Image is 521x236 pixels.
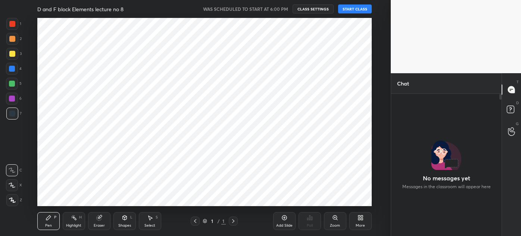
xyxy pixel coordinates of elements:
div: More [356,224,365,227]
div: 1 [221,218,226,224]
div: Eraser [94,224,105,227]
div: Shapes [118,224,131,227]
div: 5 [6,78,22,90]
div: Highlight [66,224,81,227]
p: D [516,100,519,106]
div: 7 [6,108,22,119]
div: Select [144,224,155,227]
h4: D and F block Elements lecture no 8 [37,6,124,13]
div: Add Slide [276,224,293,227]
div: 4 [6,63,22,75]
button: START CLASS [338,4,372,13]
div: S [156,215,158,219]
p: T [517,79,519,85]
div: Zoom [330,224,340,227]
p: G [516,121,519,127]
div: P [54,215,56,219]
div: 3 [6,48,22,60]
div: 1 [6,18,21,30]
div: Z [6,194,22,206]
div: C [6,164,22,176]
div: Pen [45,224,52,227]
div: 6 [6,93,22,105]
p: Chat [391,74,415,93]
h5: WAS SCHEDULED TO START AT 6:00 PM [203,6,288,12]
div: L [130,215,132,219]
div: 1 [209,219,216,223]
button: CLASS SETTINGS [293,4,334,13]
div: 2 [6,33,22,45]
div: / [218,219,220,223]
div: H [79,215,82,219]
div: X [6,179,22,191]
